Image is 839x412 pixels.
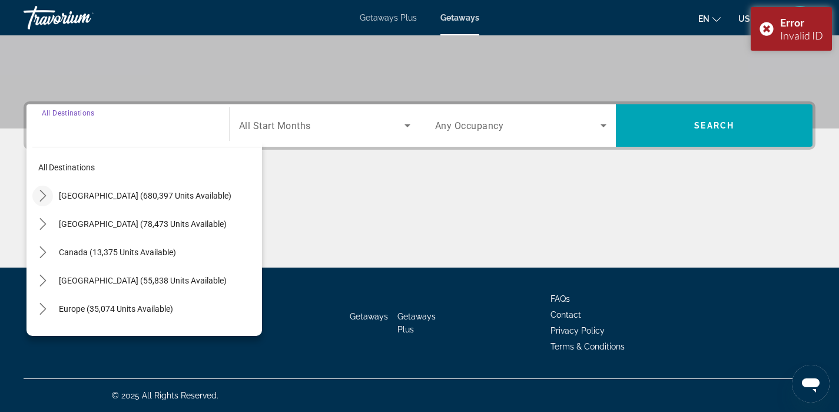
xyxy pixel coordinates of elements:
[551,294,570,304] a: FAQs
[59,248,176,257] span: Canada (13,375 units available)
[780,29,823,42] div: Invalid ID
[53,298,262,319] button: Select destination: Europe (35,074 units available)
[112,391,218,400] span: © 2025 All Rights Reserved.
[32,271,53,291] button: Toggle Caribbean & Atlantic Islands (55,838 units available) submenu
[53,213,262,235] button: Select destination: Mexico (78,473 units available)
[59,219,227,229] span: [GEOGRAPHIC_DATA] (78,473 units available)
[738,14,756,24] span: USD
[397,312,436,334] a: Getaways Plus
[551,326,605,335] a: Privacy Policy
[551,342,625,351] a: Terms & Conditions
[792,365,830,403] iframe: Button to launch messaging window
[59,191,231,200] span: [GEOGRAPHIC_DATA] (680,397 units available)
[32,327,53,348] button: Toggle Australia (3,129 units available) submenu
[53,242,262,263] button: Select destination: Canada (13,375 units available)
[738,10,767,27] button: Change currency
[53,327,262,348] button: Select destination: Australia (3,129 units available)
[551,310,581,319] a: Contact
[616,104,813,147] button: Search
[694,121,734,130] span: Search
[239,120,311,131] span: All Start Months
[59,304,173,314] span: Europe (35,074 units available)
[32,186,53,206] button: Toggle United States (680,397 units available) submenu
[24,2,141,33] a: Travorium
[698,10,721,27] button: Change language
[32,299,53,319] button: Toggle Europe (35,074 units available) submenu
[59,276,227,285] span: [GEOGRAPHIC_DATA] (55,838 units available)
[32,242,53,263] button: Toggle Canada (13,375 units available) submenu
[53,270,262,291] button: Select destination: Caribbean & Atlantic Islands (55,838 units available)
[53,185,262,206] button: Select destination: United States (680,397 units available)
[32,214,53,235] button: Toggle Mexico (78,473 units available) submenu
[785,5,815,30] button: User Menu
[42,108,94,117] span: All Destinations
[780,16,823,29] div: Error
[350,312,388,321] a: Getaways
[440,13,479,22] a: Getaways
[26,141,262,336] div: Destination options
[435,120,504,131] span: Any Occupancy
[26,104,813,147] div: Search widget
[698,14,709,24] span: en
[360,13,417,22] a: Getaways Plus
[38,163,95,172] span: All destinations
[42,119,214,133] input: Select destination
[32,157,262,178] button: Select destination: All destinations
